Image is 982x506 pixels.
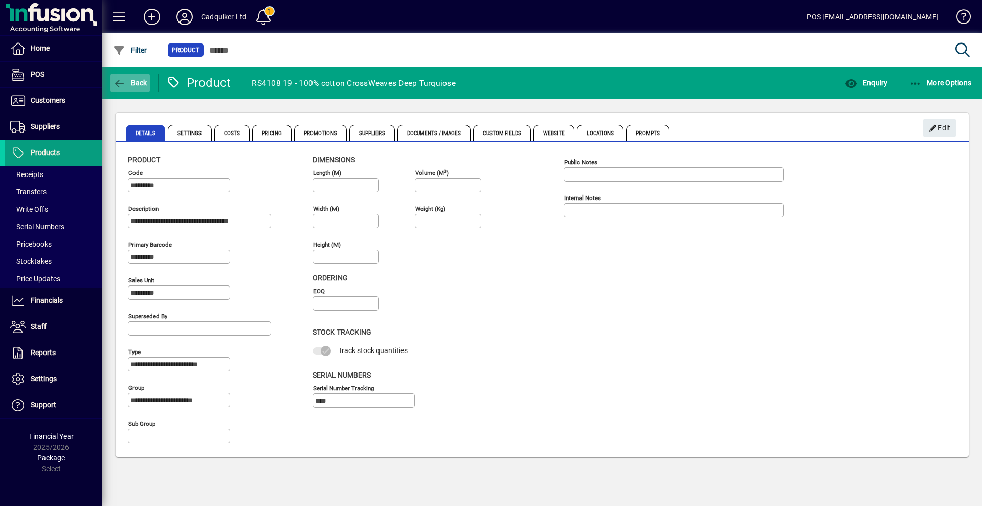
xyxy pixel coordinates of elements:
[313,288,325,295] mat-label: EOQ
[10,205,48,213] span: Write Offs
[136,8,168,26] button: Add
[166,75,231,91] div: Product
[113,79,147,87] span: Back
[10,170,43,179] span: Receipts
[5,253,102,270] a: Stocktakes
[128,384,144,391] mat-label: Group
[10,257,52,266] span: Stocktakes
[313,274,348,282] span: Ordering
[128,277,154,284] mat-label: Sales unit
[37,454,65,462] span: Package
[5,392,102,418] a: Support
[201,9,247,25] div: Cadquiker Ltd
[5,114,102,140] a: Suppliers
[626,125,669,141] span: Prompts
[128,241,172,248] mat-label: Primary barcode
[313,156,355,164] span: Dimensions
[31,348,56,357] span: Reports
[473,125,530,141] span: Custom Fields
[10,240,52,248] span: Pricebooks
[313,205,339,212] mat-label: Width (m)
[10,275,60,283] span: Price Updates
[397,125,471,141] span: Documents / Images
[5,88,102,114] a: Customers
[31,375,57,383] span: Settings
[128,420,155,427] mat-label: Sub group
[564,159,597,166] mat-label: Public Notes
[168,8,201,26] button: Profile
[294,125,347,141] span: Promotions
[5,183,102,201] a: Transfers
[214,125,250,141] span: Costs
[5,166,102,183] a: Receipts
[252,125,292,141] span: Pricing
[842,74,890,92] button: Enquiry
[31,122,60,130] span: Suppliers
[31,322,47,331] span: Staff
[5,340,102,366] a: Reports
[31,401,56,409] span: Support
[5,62,102,87] a: POS
[907,74,974,92] button: More Options
[126,125,165,141] span: Details
[5,36,102,61] a: Home
[313,384,374,391] mat-label: Serial Number tracking
[5,235,102,253] a: Pricebooks
[949,2,969,35] a: Knowledge Base
[128,205,159,212] mat-label: Description
[313,241,341,248] mat-label: Height (m)
[5,218,102,235] a: Serial Numbers
[29,432,74,441] span: Financial Year
[128,156,160,164] span: Product
[444,168,447,173] sup: 3
[102,74,159,92] app-page-header-button: Back
[128,348,141,356] mat-label: Type
[577,125,623,141] span: Locations
[31,70,44,78] span: POS
[31,148,60,157] span: Products
[313,371,371,379] span: Serial Numbers
[415,205,445,212] mat-label: Weight (Kg)
[252,75,456,92] div: RS4108 19 - 100% cotton CrossWeaves Deep Turquiose
[313,328,371,336] span: Stock Tracking
[923,119,956,137] button: Edit
[929,120,951,137] span: Edit
[5,270,102,288] a: Price Updates
[128,313,167,320] mat-label: Superseded by
[5,288,102,314] a: Financials
[349,125,395,141] span: Suppliers
[5,201,102,218] a: Write Offs
[31,296,63,304] span: Financials
[31,44,50,52] span: Home
[10,188,47,196] span: Transfers
[172,45,199,55] span: Product
[110,74,150,92] button: Back
[338,346,408,355] span: Track stock quantities
[113,46,147,54] span: Filter
[5,314,102,340] a: Staff
[533,125,575,141] span: Website
[31,96,65,104] span: Customers
[110,41,150,59] button: Filter
[10,223,64,231] span: Serial Numbers
[5,366,102,392] a: Settings
[564,194,601,202] mat-label: Internal Notes
[807,9,939,25] div: POS [EMAIL_ADDRESS][DOMAIN_NAME]
[168,125,212,141] span: Settings
[909,79,972,87] span: More Options
[845,79,887,87] span: Enquiry
[128,169,143,177] mat-label: Code
[313,169,341,177] mat-label: Length (m)
[415,169,449,177] mat-label: Volume (m )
